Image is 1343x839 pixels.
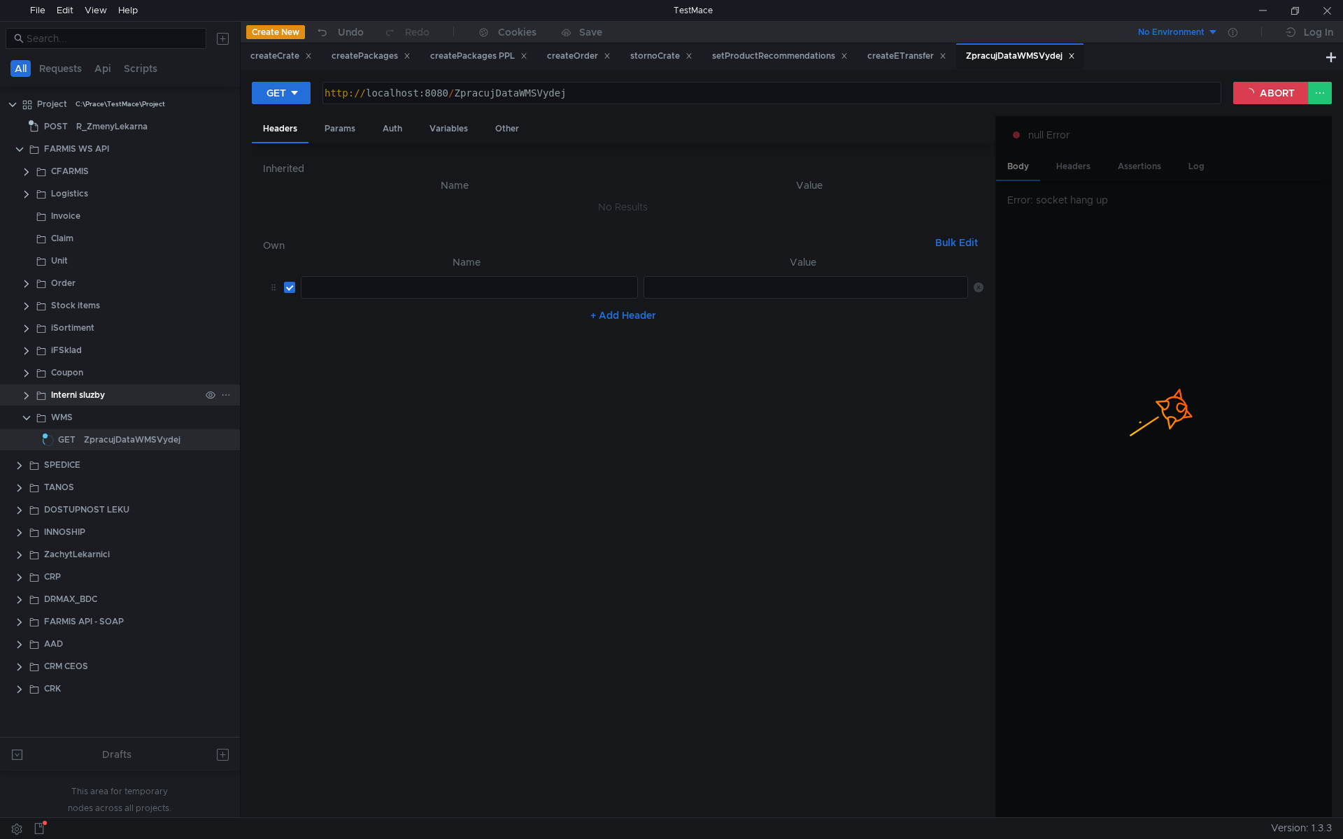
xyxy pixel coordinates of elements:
div: ZpracujDataWMSVydej [84,429,180,450]
button: Undo [305,22,374,43]
div: No Environment [1138,26,1205,39]
div: Cookies [498,24,537,41]
div: Invoice [51,206,80,227]
span: Loading... [41,432,57,448]
div: GET [267,85,286,101]
div: DOSTUPNOST LEKU [44,499,129,520]
th: Value [638,254,968,271]
div: Save [579,27,602,37]
div: Headers [252,116,308,143]
div: Undo [338,24,364,41]
div: createPackages PPL [430,49,527,64]
div: Coupon [51,362,83,383]
button: Redo [374,22,439,43]
div: stornoCrate [630,49,692,64]
button: Create New [246,25,305,39]
div: Order [51,273,76,294]
span: GET [58,429,76,450]
h6: Inherited [263,160,983,177]
div: CRK [44,678,61,699]
div: Params [313,116,367,142]
div: createOrder [547,49,611,64]
input: Search... [27,31,198,46]
div: AAD [44,633,63,654]
button: Scripts [120,60,162,77]
div: TANOS [44,477,74,498]
div: CFARMIS [51,161,89,182]
div: Logistics [51,183,88,204]
th: Name [274,177,635,194]
div: createETransfer [867,49,946,64]
div: createPackages [332,49,411,64]
div: Redo [405,24,429,41]
div: Variables [418,116,479,142]
th: Value [635,177,983,194]
div: R_ZmenyLekarna [76,116,148,137]
h6: Own [263,237,930,254]
div: ZpracujDataWMSVydej [966,49,1075,64]
div: Log In [1304,24,1333,41]
div: C:\Prace\TestMace\Project [76,94,165,115]
div: WMS [51,407,73,428]
button: All [10,60,31,77]
div: Stock items [51,295,100,316]
div: INNOSHIP [44,522,85,543]
div: SPEDICE [44,454,80,475]
button: Requests [35,60,86,77]
div: ZachytLekarnici [44,544,110,565]
div: Interni sluzby [51,385,105,406]
button: No Environment [1121,21,1218,43]
button: ABORT [1233,82,1309,104]
div: CRP [44,566,61,587]
div: Drafts [102,746,132,763]
nz-embed-empty: No Results [598,201,648,213]
button: Bulk Edit [930,234,983,251]
div: setProductRecommendations [712,49,848,64]
div: Claim [51,228,73,249]
div: FARMIS API - SOAP [44,611,124,632]
div: FARMIS WS API [44,138,109,159]
button: + Add Header [585,307,662,324]
div: Other [484,116,530,142]
div: CRM CEOS [44,656,88,677]
span: POST [44,116,68,137]
div: createCrate [250,49,312,64]
button: Api [90,60,115,77]
div: Project [37,94,67,115]
div: iSortiment [51,317,94,338]
div: DRMAX_BDC [44,589,97,610]
button: GET [252,82,311,104]
div: Unit [51,250,68,271]
th: Name [295,254,638,271]
div: Auth [371,116,413,142]
span: Version: 1.3.3 [1271,818,1332,838]
div: iFSklad [51,340,82,361]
